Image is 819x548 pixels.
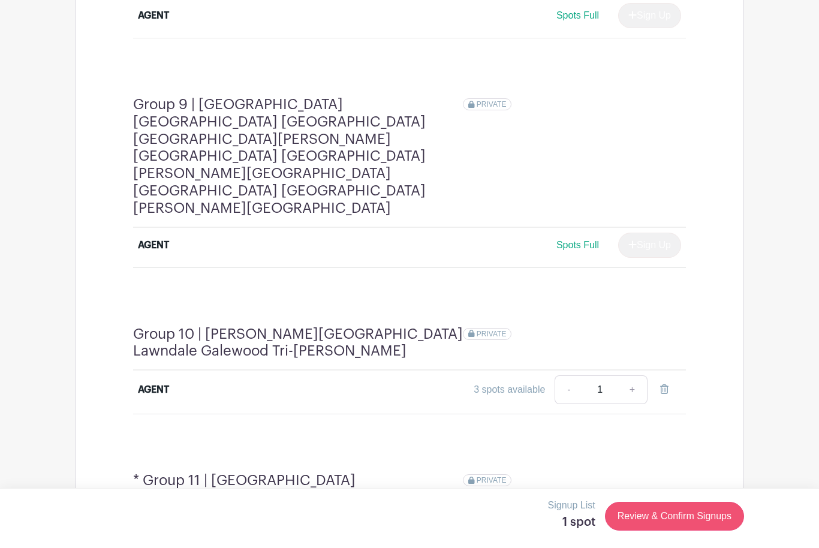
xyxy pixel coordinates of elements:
a: + [618,375,648,404]
a: Review & Confirm Signups [605,502,744,531]
span: PRIVATE [477,476,507,484]
span: PRIVATE [477,100,507,109]
div: AGENT [138,383,169,397]
a: - [555,375,582,404]
div: AGENT [138,238,169,252]
h4: Group 10 | [PERSON_NAME][GEOGRAPHIC_DATA] Lawndale Galewood Tri-[PERSON_NAME] [133,326,463,360]
h5: 1 spot [548,515,595,529]
div: 3 spots available [474,383,545,397]
span: PRIVATE [477,330,507,338]
h4: Group 9 | [GEOGRAPHIC_DATA] [GEOGRAPHIC_DATA] [GEOGRAPHIC_DATA] [GEOGRAPHIC_DATA][PERSON_NAME][GE... [133,96,463,217]
p: Signup List [548,498,595,513]
span: Spots Full [556,240,599,250]
div: AGENT [138,8,169,23]
span: Spots Full [556,10,599,20]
